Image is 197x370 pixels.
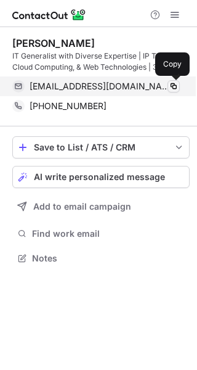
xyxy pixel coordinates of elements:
button: Notes [12,250,190,267]
img: ContactOut v5.3.10 [12,7,86,22]
button: Find work email [12,225,190,242]
div: Save to List / ATS / CRM [34,142,168,152]
div: IT Generalist with Diverse Expertise | IP Telephony, Cloud Computing, & Web Technologies | 3D Des... [12,51,190,73]
button: Add to email campaign [12,195,190,218]
span: Add to email campaign [33,202,131,212]
span: [EMAIL_ADDRESS][DOMAIN_NAME] [30,81,171,92]
span: Notes [32,253,185,264]
span: [PHONE_NUMBER] [30,101,107,112]
span: AI write personalized message [34,172,165,182]
button: AI write personalized message [12,166,190,188]
div: [PERSON_NAME] [12,37,95,49]
span: Find work email [32,228,185,239]
button: save-profile-one-click [12,136,190,158]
